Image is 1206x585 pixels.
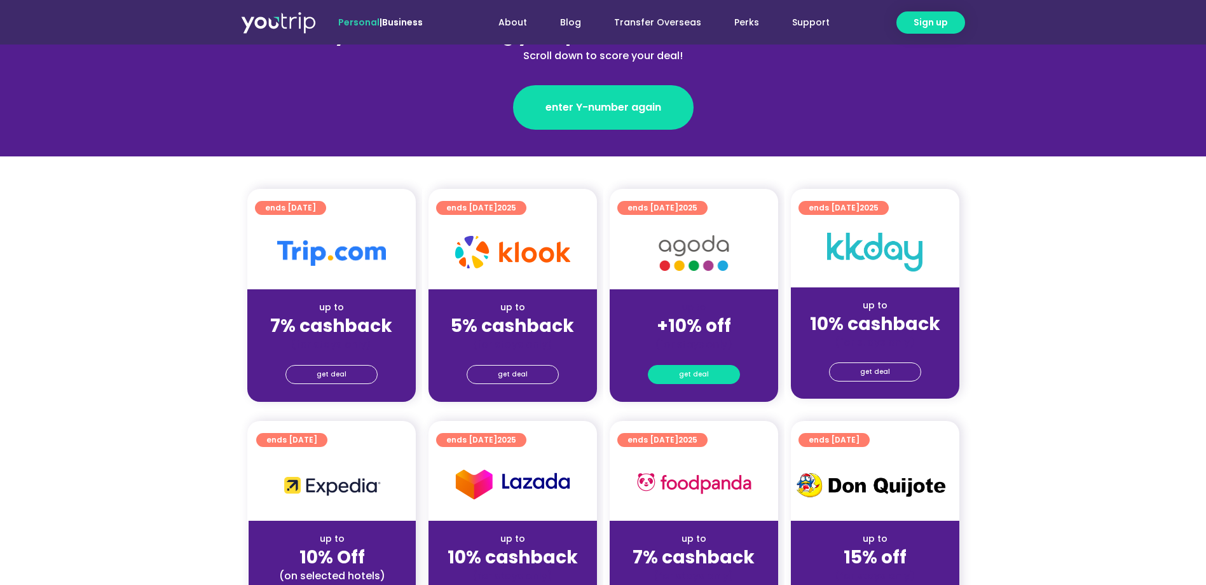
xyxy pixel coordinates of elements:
[451,313,574,338] strong: 5% cashback
[678,202,697,213] span: 2025
[266,433,317,447] span: ends [DATE]
[657,313,731,338] strong: +10% off
[467,365,559,384] a: get deal
[255,201,326,215] a: ends [DATE]
[259,569,406,582] div: (on selected hotels)
[257,301,406,314] div: up to
[545,100,661,115] span: enter Y-number again
[439,338,587,351] div: (for stays only)
[544,11,598,34] a: Blog
[801,569,949,582] div: (for stays only)
[446,201,516,215] span: ends [DATE]
[259,532,406,546] div: up to
[617,201,708,215] a: ends [DATE]2025
[439,301,587,314] div: up to
[844,545,907,570] strong: 15% off
[448,545,578,570] strong: 10% cashback
[327,48,879,64] div: Scroll down to score your deal!
[265,201,316,215] span: ends [DATE]
[829,362,921,382] a: get deal
[801,299,949,312] div: up to
[620,532,768,546] div: up to
[798,201,889,215] a: ends [DATE]2025
[810,312,940,336] strong: 10% cashback
[257,338,406,351] div: (for stays only)
[497,434,516,445] span: 2025
[256,433,327,447] a: ends [DATE]
[682,301,706,313] span: up to
[679,366,709,383] span: get deal
[620,338,768,351] div: (for stays only)
[436,201,526,215] a: ends [DATE]2025
[285,365,378,384] a: get deal
[678,434,697,445] span: 2025
[598,11,718,34] a: Transfer Overseas
[497,202,516,213] span: 2025
[801,532,949,546] div: up to
[436,433,526,447] a: ends [DATE]2025
[270,313,392,338] strong: 7% cashback
[801,336,949,349] div: (for stays only)
[914,16,948,29] span: Sign up
[338,16,423,29] span: |
[299,545,365,570] strong: 10% Off
[860,363,890,381] span: get deal
[860,202,879,213] span: 2025
[498,366,528,383] span: get deal
[809,433,860,447] span: ends [DATE]
[648,365,740,384] a: get deal
[627,433,697,447] span: ends [DATE]
[896,11,965,34] a: Sign up
[439,532,587,546] div: up to
[482,11,544,34] a: About
[627,201,697,215] span: ends [DATE]
[382,16,423,29] a: Business
[446,433,516,447] span: ends [DATE]
[617,433,708,447] a: ends [DATE]2025
[718,11,776,34] a: Perks
[457,11,846,34] nav: Menu
[798,433,870,447] a: ends [DATE]
[809,201,879,215] span: ends [DATE]
[513,85,694,130] a: enter Y-number again
[633,545,755,570] strong: 7% cashback
[439,569,587,582] div: (for stays only)
[776,11,846,34] a: Support
[317,366,346,383] span: get deal
[620,569,768,582] div: (for stays only)
[338,16,380,29] span: Personal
